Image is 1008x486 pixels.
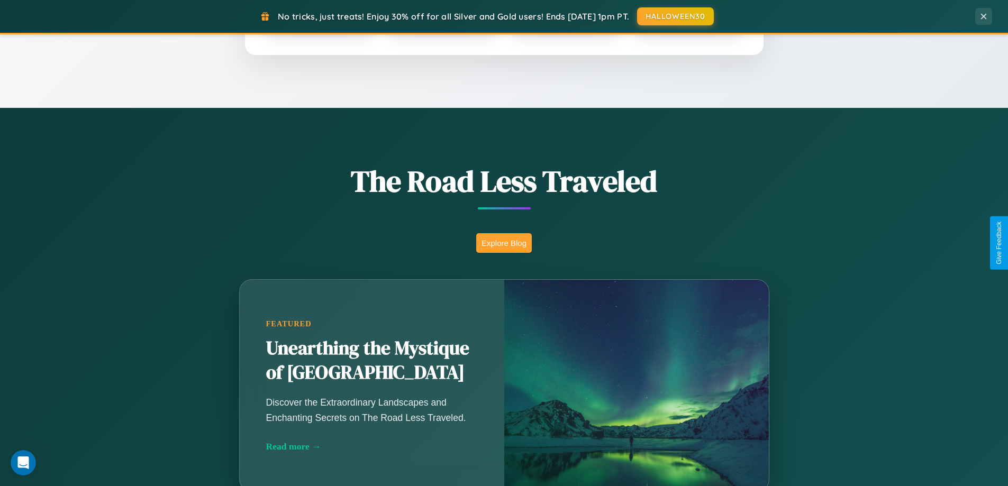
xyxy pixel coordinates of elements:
button: Explore Blog [476,233,532,253]
div: Featured [266,319,478,328]
button: HALLOWEEN30 [637,7,714,25]
h1: The Road Less Traveled [187,161,822,201]
div: Read more → [266,441,478,452]
p: Discover the Extraordinary Landscapes and Enchanting Secrets on The Road Less Traveled. [266,395,478,425]
iframe: Intercom live chat [11,450,36,475]
div: Give Feedback [995,222,1003,264]
h2: Unearthing the Mystique of [GEOGRAPHIC_DATA] [266,336,478,385]
span: No tricks, just treats! Enjoy 30% off for all Silver and Gold users! Ends [DATE] 1pm PT. [278,11,629,22]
